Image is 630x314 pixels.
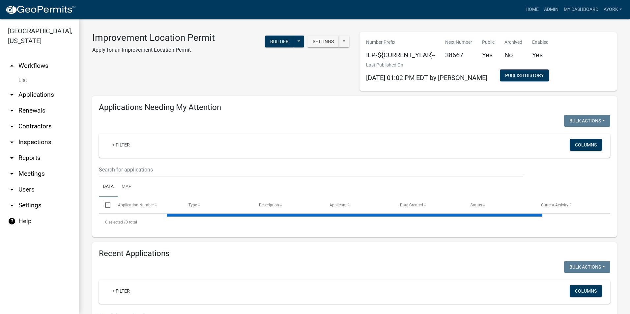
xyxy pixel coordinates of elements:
[564,115,610,127] button: Bulk Actions
[366,51,435,59] h5: ILP-${CURRENT_YEAR}-
[564,261,610,273] button: Bulk Actions
[464,197,535,213] datatable-header-cell: Status
[504,39,522,46] p: Archived
[8,186,16,194] i: arrow_drop_down
[99,103,610,112] h4: Applications Needing My Attention
[99,214,610,230] div: 0 total
[8,217,16,225] i: help
[188,203,197,207] span: Type
[523,3,541,16] a: Home
[99,197,111,213] datatable-header-cell: Select
[118,203,154,207] span: Application Number
[445,51,472,59] h5: 38667
[111,197,182,213] datatable-header-cell: Application Number
[541,203,568,207] span: Current Activity
[8,201,16,209] i: arrow_drop_down
[99,163,523,176] input: Search for applications
[8,122,16,130] i: arrow_drop_down
[500,73,549,79] wm-modal-confirm: Workflow Publish History
[105,220,126,224] span: 0 selected /
[107,285,135,297] a: + Filter
[307,36,339,47] button: Settings
[482,39,495,46] p: Public
[561,3,601,16] a: My Dashboard
[366,62,487,68] p: Last Published On
[532,51,549,59] h5: Yes
[92,32,215,43] h3: Improvement Location Permit
[445,39,472,46] p: Next Number
[265,36,294,47] button: Builder
[329,203,347,207] span: Applicant
[182,197,252,213] datatable-header-cell: Type
[118,176,135,197] a: Map
[259,203,279,207] span: Description
[366,39,435,46] p: Number Prefix
[541,3,561,16] a: Admin
[323,197,394,213] datatable-header-cell: Applicant
[570,139,602,151] button: Columns
[99,176,118,197] a: Data
[8,62,16,70] i: arrow_drop_up
[504,51,522,59] h5: No
[253,197,323,213] datatable-header-cell: Description
[99,249,610,258] h4: Recent Applications
[8,154,16,162] i: arrow_drop_down
[535,197,605,213] datatable-header-cell: Current Activity
[400,203,423,207] span: Date Created
[500,69,549,81] button: Publish History
[570,285,602,297] button: Columns
[8,138,16,146] i: arrow_drop_down
[394,197,464,213] datatable-header-cell: Date Created
[92,46,215,54] p: Apply for an Improvement Location Permit
[8,91,16,99] i: arrow_drop_down
[482,51,495,59] h5: Yes
[471,203,482,207] span: Status
[366,74,487,82] span: [DATE] 01:02 PM EDT by [PERSON_NAME]
[8,107,16,115] i: arrow_drop_down
[107,139,135,151] a: + Filter
[601,3,625,16] a: ayork
[8,170,16,178] i: arrow_drop_down
[532,39,549,46] p: Enabled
